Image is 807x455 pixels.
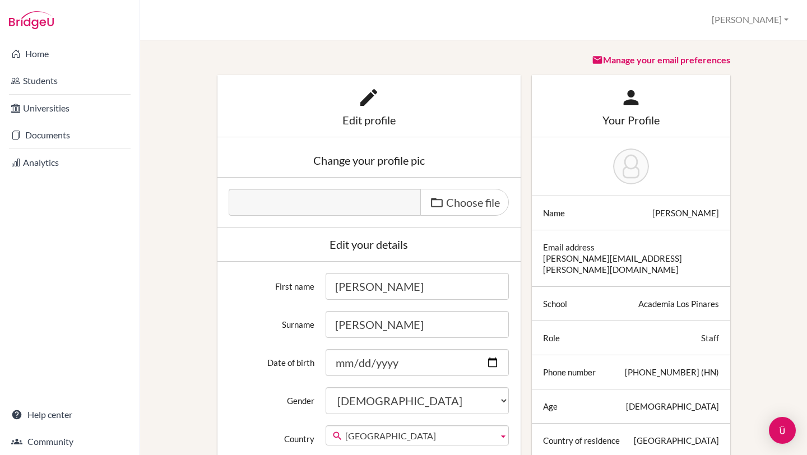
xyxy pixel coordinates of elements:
[229,155,509,166] div: Change your profile pic
[223,349,321,368] label: Date of birth
[2,69,137,92] a: Students
[543,401,558,412] div: Age
[625,366,719,378] div: [PHONE_NUMBER] (HN)
[613,148,649,184] img: Yohana Sauceda
[543,332,560,343] div: Role
[2,430,137,453] a: Community
[9,11,54,29] img: Bridge-U
[2,97,137,119] a: Universities
[543,114,719,126] div: Your Profile
[2,151,137,174] a: Analytics
[229,114,509,126] div: Edit profile
[701,332,719,343] div: Staff
[446,196,500,209] span: Choose file
[769,417,796,444] div: Open Intercom Messenger
[707,10,794,30] button: [PERSON_NAME]
[652,207,719,219] div: [PERSON_NAME]
[229,239,509,250] div: Edit your details
[223,311,321,330] label: Surname
[543,207,565,219] div: Name
[634,435,719,446] div: [GEOGRAPHIC_DATA]
[223,425,321,444] label: Country
[2,124,137,146] a: Documents
[223,387,321,406] label: Gender
[345,426,494,446] span: [GEOGRAPHIC_DATA]
[543,242,595,253] div: Email address
[223,273,321,292] label: First name
[592,54,730,65] a: Manage your email preferences
[626,401,719,412] div: [DEMOGRAPHIC_DATA]
[543,435,620,446] div: Country of residence
[2,43,137,65] a: Home
[543,253,719,275] div: [PERSON_NAME][EMAIL_ADDRESS][PERSON_NAME][DOMAIN_NAME]
[543,298,567,309] div: School
[638,298,719,309] div: Academia Los Pinares
[543,366,596,378] div: Phone number
[2,403,137,426] a: Help center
